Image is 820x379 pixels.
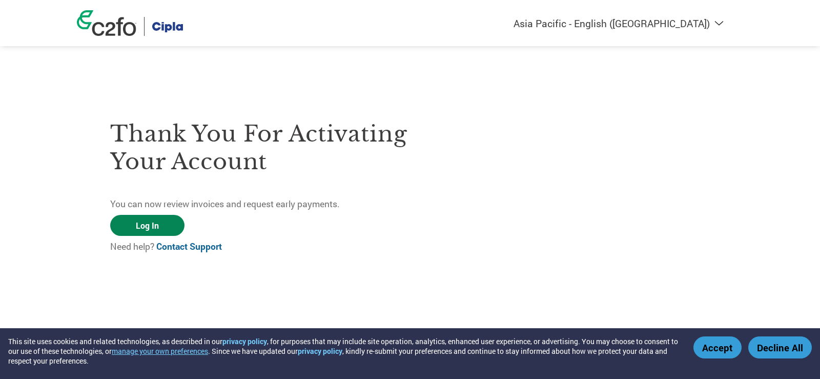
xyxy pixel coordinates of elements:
a: Contact Support [156,241,222,252]
a: Log In [110,215,184,236]
img: c2fo logo [77,10,136,36]
h3: Thank you for activating your account [110,120,410,175]
div: This site uses cookies and related technologies, as described in our , for purposes that may incl... [8,336,679,366]
button: manage your own preferences [112,346,208,356]
button: Accept [693,336,742,358]
img: Cipla [152,17,183,36]
a: privacy policy [298,346,342,356]
p: Need help? [110,240,410,253]
button: Decline All [748,336,812,358]
a: privacy policy [222,336,267,346]
p: You can now review invoices and request early payments. [110,197,410,211]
